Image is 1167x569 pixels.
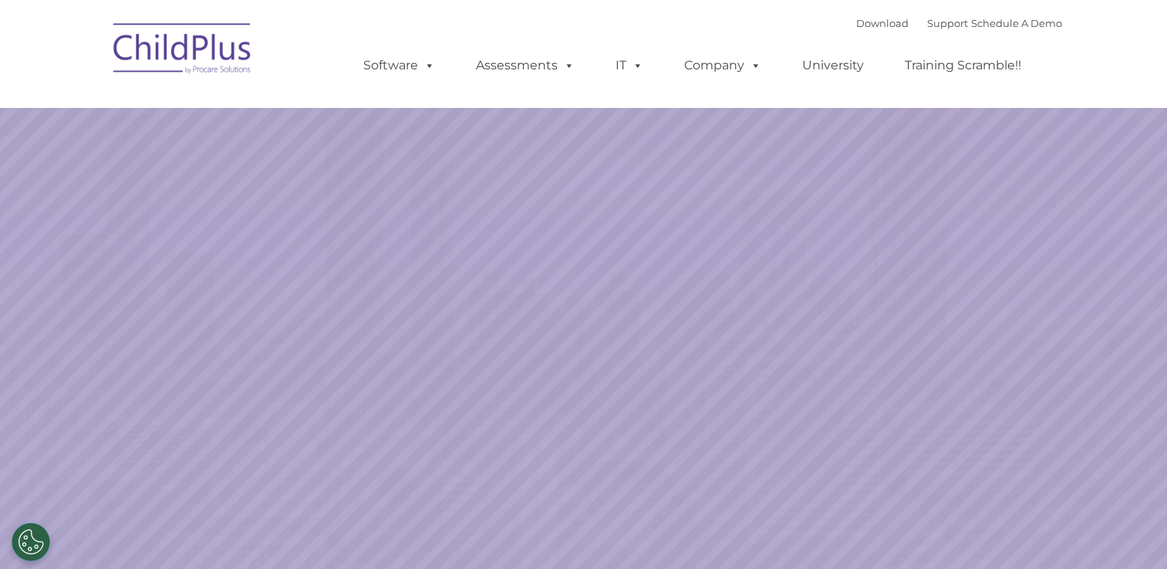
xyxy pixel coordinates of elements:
[669,50,777,81] a: Company
[971,17,1062,29] a: Schedule A Demo
[793,348,989,399] a: Learn More
[12,523,50,561] button: Cookies Settings
[600,50,659,81] a: IT
[927,17,968,29] a: Support
[889,50,1037,81] a: Training Scramble!!
[348,50,450,81] a: Software
[856,17,1062,29] font: |
[106,12,260,89] img: ChildPlus by Procare Solutions
[460,50,590,81] a: Assessments
[787,50,879,81] a: University
[856,17,909,29] a: Download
